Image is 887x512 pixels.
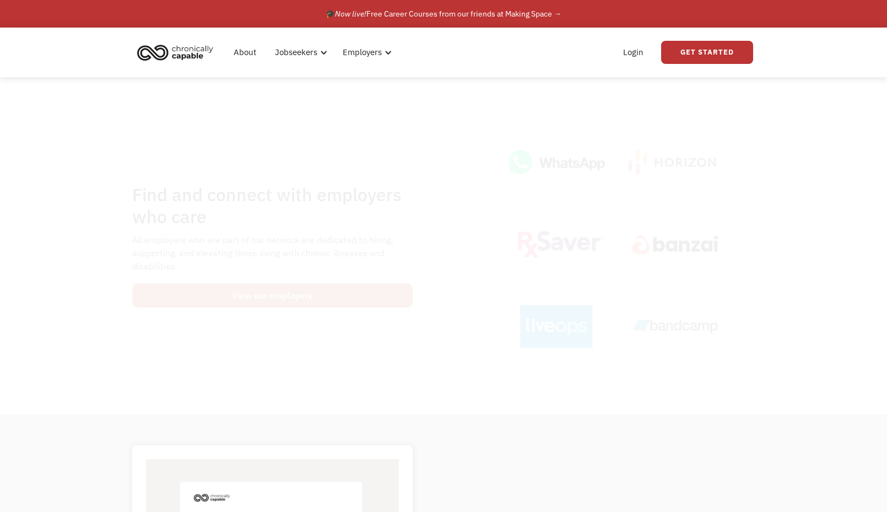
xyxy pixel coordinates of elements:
[134,40,217,64] img: Chronically Capable logo
[275,46,317,59] div: Jobseekers
[227,35,263,70] a: About
[616,35,650,70] a: Login
[268,35,331,70] div: Jobseekers
[336,35,395,70] div: Employers
[326,7,561,20] div: 🎓 Free Career Courses from our friends at Making Space →
[132,233,413,273] div: All employers who are part of our network are dedicated to hiring, supporting, and elevating thos...
[134,40,221,64] a: home
[132,184,413,228] h1: Find and connect with employers who care
[343,46,382,59] div: Employers
[335,9,366,19] em: Now live!
[132,283,413,308] a: View our employers
[661,41,753,64] a: Get Started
